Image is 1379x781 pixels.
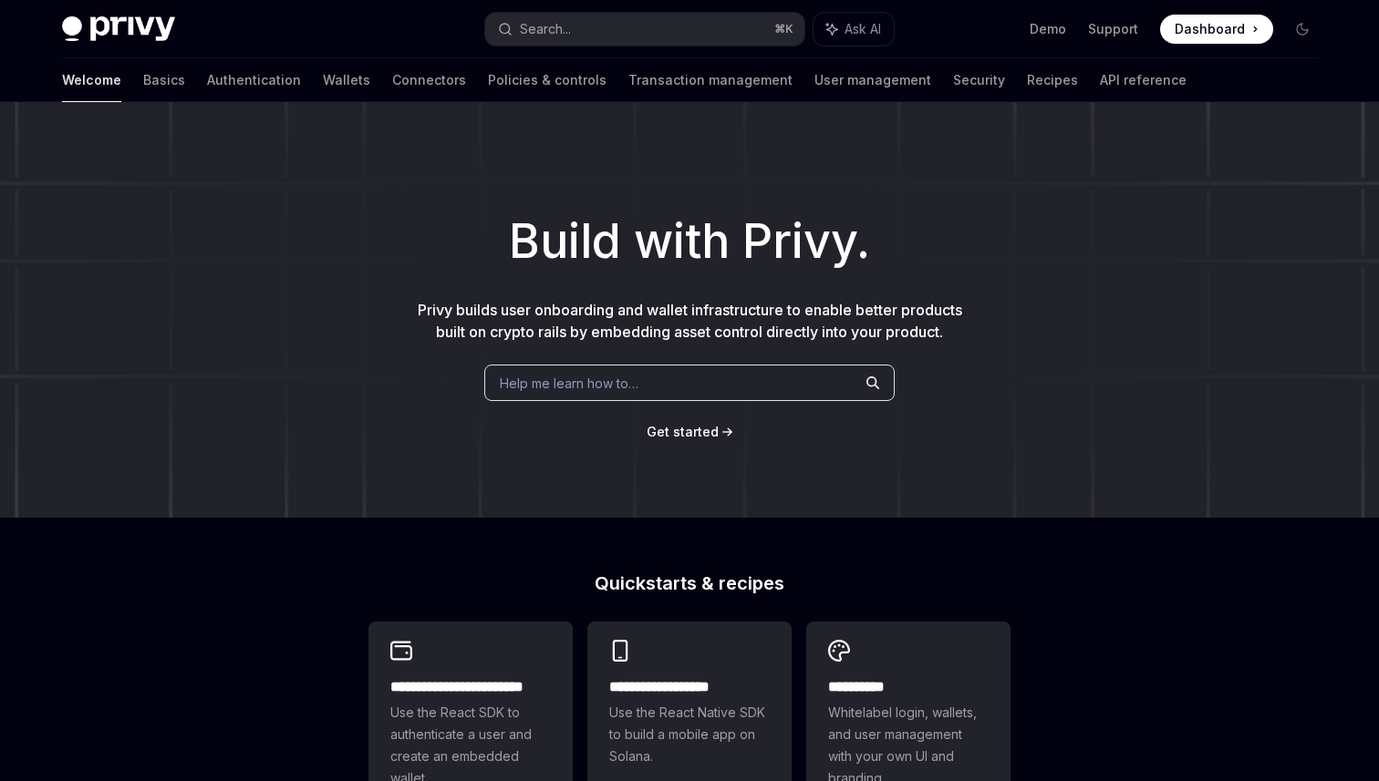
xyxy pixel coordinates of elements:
[29,206,1350,277] h1: Build with Privy.
[62,58,121,102] a: Welcome
[368,574,1011,592] h2: Quickstarts & recipes
[609,702,770,767] span: Use the React Native SDK to build a mobile app on Solana.
[814,13,894,46] button: Ask AI
[485,13,804,46] button: Search...⌘K
[1175,20,1245,38] span: Dashboard
[143,58,185,102] a: Basics
[774,22,793,36] span: ⌘ K
[520,18,571,40] div: Search...
[392,58,466,102] a: Connectors
[488,58,607,102] a: Policies & controls
[953,58,1005,102] a: Security
[1030,20,1066,38] a: Demo
[1100,58,1187,102] a: API reference
[1160,15,1273,44] a: Dashboard
[418,301,962,341] span: Privy builds user onboarding and wallet infrastructure to enable better products built on crypto ...
[845,20,881,38] span: Ask AI
[814,58,931,102] a: User management
[647,423,719,441] a: Get started
[1088,20,1138,38] a: Support
[62,16,175,42] img: dark logo
[647,424,719,439] span: Get started
[207,58,301,102] a: Authentication
[628,58,793,102] a: Transaction management
[1027,58,1078,102] a: Recipes
[323,58,370,102] a: Wallets
[500,374,638,393] span: Help me learn how to…
[1288,15,1317,44] button: Toggle dark mode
